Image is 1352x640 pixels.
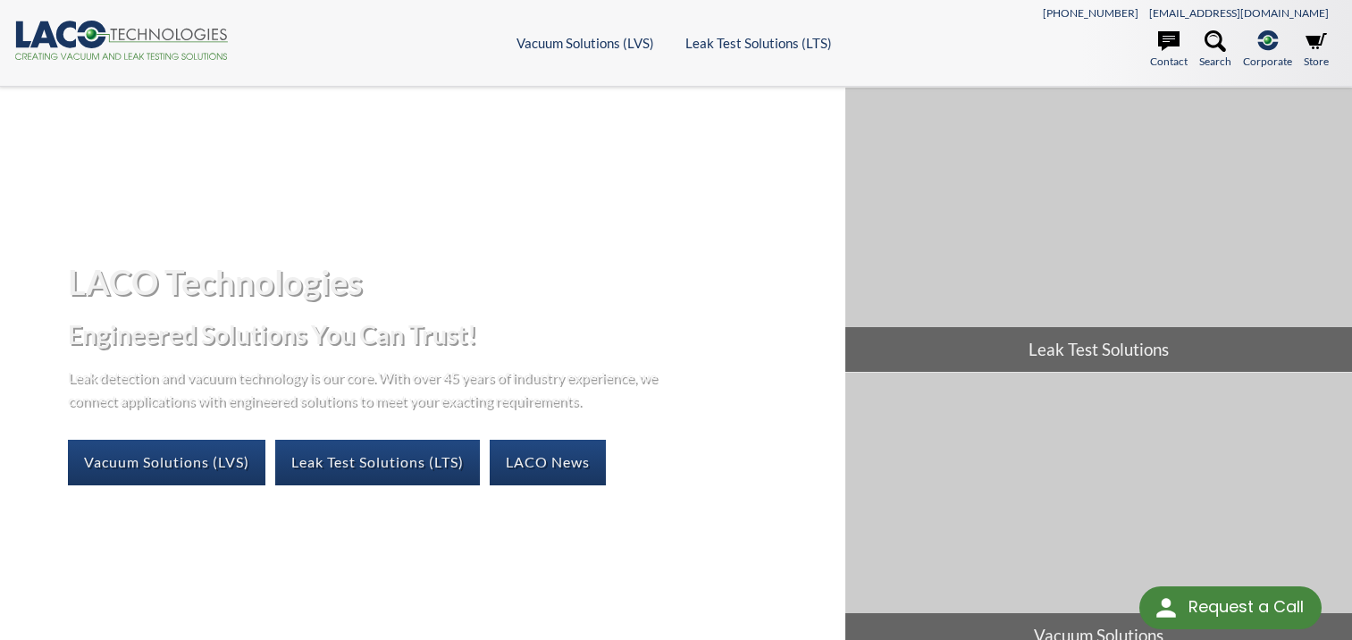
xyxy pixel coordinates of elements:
[516,35,654,51] a: Vacuum Solutions (LVS)
[68,366,667,411] p: Leak detection and vacuum technology is our core. With over 45 years of industry experience, we c...
[1139,586,1322,629] div: Request a Call
[1043,6,1138,20] a: [PHONE_NUMBER]
[685,35,832,51] a: Leak Test Solutions (LTS)
[68,440,265,484] a: Vacuum Solutions (LVS)
[1152,594,1180,622] img: round button
[845,88,1352,372] a: Leak Test Solutions
[68,260,831,304] h1: LACO Technologies
[1188,586,1304,627] div: Request a Call
[845,327,1352,372] span: Leak Test Solutions
[1150,30,1188,70] a: Contact
[275,440,480,484] a: Leak Test Solutions (LTS)
[1199,30,1231,70] a: Search
[1304,30,1329,70] a: Store
[490,440,606,484] a: LACO News
[68,318,831,351] h2: Engineered Solutions You Can Trust!
[1243,53,1292,70] span: Corporate
[1149,6,1329,20] a: [EMAIL_ADDRESS][DOMAIN_NAME]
